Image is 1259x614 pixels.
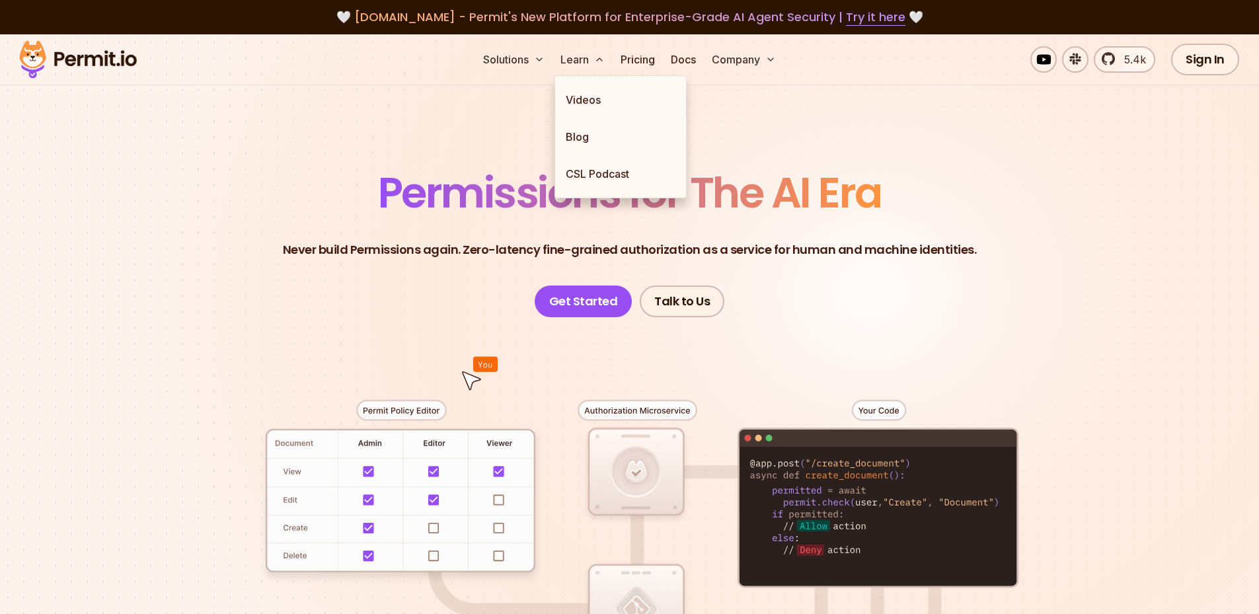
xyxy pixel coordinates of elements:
a: Blog [555,118,686,155]
div: 🤍 🤍 [32,8,1227,26]
a: Sign In [1171,44,1239,75]
span: Permissions for The AI Era [378,163,882,222]
a: Get Started [535,286,632,317]
a: Docs [666,46,701,73]
button: Solutions [478,46,550,73]
button: Company [706,46,781,73]
img: Permit logo [13,37,143,82]
a: Videos [555,81,686,118]
a: 5.4k [1094,46,1155,73]
button: Learn [555,46,610,73]
a: Talk to Us [640,286,724,317]
span: [DOMAIN_NAME] - Permit's New Platform for Enterprise-Grade AI Agent Security | [354,9,905,25]
a: CSL Podcast [555,155,686,192]
a: Pricing [615,46,660,73]
p: Never build Permissions again. Zero-latency fine-grained authorization as a service for human and... [283,241,977,259]
a: Try it here [846,9,905,26]
span: 5.4k [1116,52,1146,67]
